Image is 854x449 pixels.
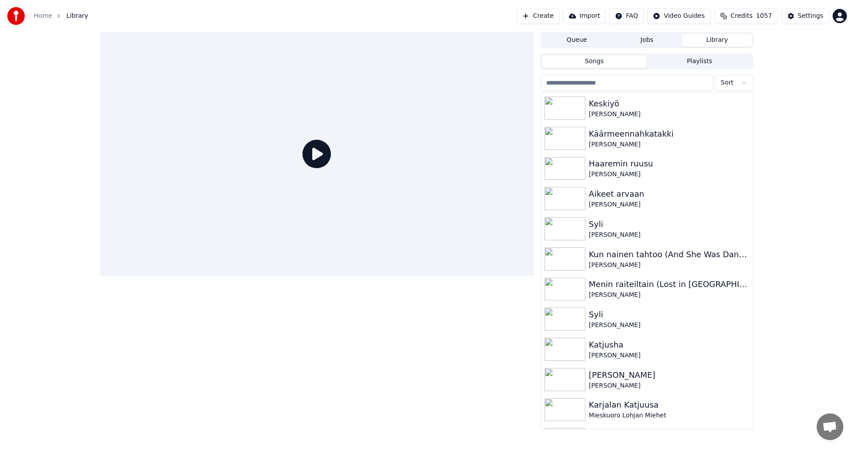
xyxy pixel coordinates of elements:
div: [PERSON_NAME] [589,291,749,299]
div: [PERSON_NAME] [589,261,749,270]
div: Katjusha [589,339,749,351]
button: Import [563,8,606,24]
span: Sort [721,78,733,87]
div: Karjalan Katjuusa [589,399,749,411]
div: [PERSON_NAME] [589,321,749,330]
div: Haaremin ruusu [589,158,749,170]
div: Mieskuoro Lohjan Miehet [589,411,749,420]
span: 1057 [756,12,772,20]
a: Home [34,12,52,20]
nav: breadcrumb [34,12,88,20]
span: Credits [731,12,753,20]
div: [PERSON_NAME] [589,351,749,360]
div: Keskiyö [589,97,749,110]
div: Syli [589,308,749,321]
button: Jobs [612,34,682,47]
div: Käärmeennahkatakki [589,128,749,140]
img: youka [7,7,25,25]
button: Songs [542,55,647,68]
button: Library [682,34,752,47]
div: [PERSON_NAME] [589,381,749,390]
div: [PERSON_NAME] [589,140,749,149]
div: [PERSON_NAME] [589,110,749,119]
button: Settings [781,8,829,24]
div: [PERSON_NAME] [589,369,749,381]
div: Menin raiteiltain (Lost in [GEOGRAPHIC_DATA]) [589,278,749,291]
div: Syli [589,218,749,231]
div: [PERSON_NAME] [589,200,749,209]
div: [PERSON_NAME] [589,170,749,179]
div: Aikeet arvaan [589,188,749,200]
button: Create [516,8,560,24]
button: Queue [542,34,612,47]
span: Library [66,12,88,20]
button: Playlists [647,55,752,68]
button: Video Guides [647,8,710,24]
a: Avoin keskustelu [817,413,843,440]
div: Kun nainen tahtoo (And She Was Dancing) [589,248,749,261]
div: Settings [798,12,823,20]
button: Credits1057 [714,8,778,24]
button: FAQ [609,8,644,24]
div: [PERSON_NAME] [589,231,749,239]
